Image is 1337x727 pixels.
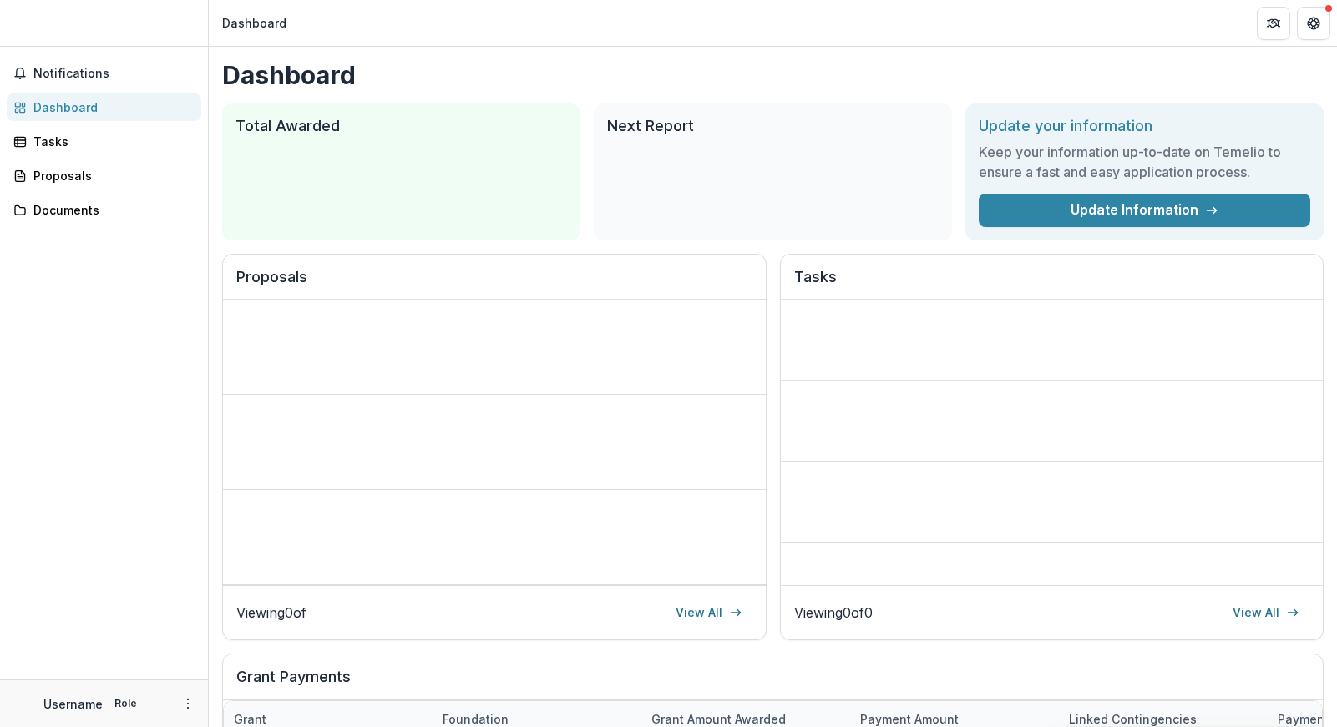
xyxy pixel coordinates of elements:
div: Proposals [33,167,188,184]
a: Documents [7,196,201,224]
div: Dashboard [33,98,188,116]
p: Role [109,696,142,711]
a: Tasks [7,128,201,155]
p: Username [43,695,103,713]
a: Dashboard [7,93,201,121]
a: Update Information [979,194,1310,227]
div: Tasks [33,133,188,150]
h3: Keep your information up-to-date on Temelio to ensure a fast and easy application process. [979,142,1310,182]
a: View All [666,599,752,626]
h2: Tasks [794,268,1310,300]
button: Partners [1257,7,1290,40]
div: Dashboard [222,14,286,32]
h2: Grant Payments [236,668,1309,699]
button: Get Help [1297,7,1330,40]
p: Viewing 0 of 0 [794,603,873,623]
p: Viewing 0 of [236,603,306,623]
h2: Next Report [607,117,939,135]
span: Notifications [33,67,195,81]
a: Proposals [7,162,201,189]
button: More [178,694,198,714]
a: View All [1223,599,1309,626]
div: Documents [33,201,188,219]
nav: breadcrumb [215,11,293,35]
h2: Update your information [979,117,1310,135]
button: Notifications [7,60,201,87]
h2: Total Awarded [235,117,567,135]
h1: Dashboard [222,60,1324,90]
h2: Proposals [236,268,752,300]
